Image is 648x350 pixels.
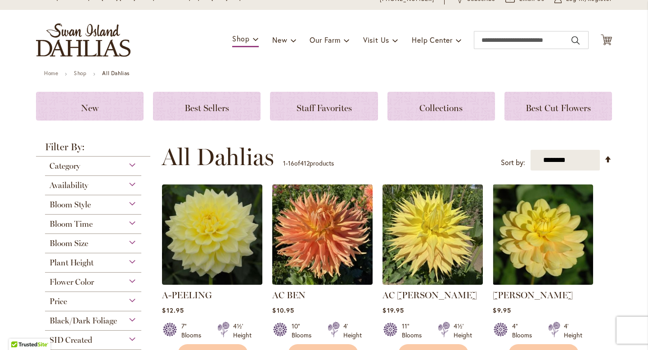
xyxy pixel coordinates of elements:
[387,92,495,121] a: Collections
[49,296,67,306] span: Price
[49,316,117,326] span: Black/Dark Foliage
[49,200,91,210] span: Bloom Style
[74,70,86,76] a: Shop
[283,159,286,167] span: 1
[49,258,94,268] span: Plant Height
[382,290,477,301] a: AC [PERSON_NAME]
[162,306,184,314] span: $12.95
[36,23,130,57] a: store logo
[272,290,306,301] a: AC BEN
[504,92,612,121] a: Best Cut Flowers
[493,290,573,301] a: [PERSON_NAME]
[49,238,88,248] span: Bloom Size
[153,92,261,121] a: Best Sellers
[412,35,453,45] span: Help Center
[49,335,92,345] span: SID Created
[300,159,310,167] span: 412
[272,306,294,314] span: $10.95
[419,103,463,113] span: Collections
[363,35,389,45] span: Visit Us
[493,278,593,287] a: AHOY MATEY
[36,142,150,157] strong: Filter By:
[7,318,32,343] iframe: Launch Accessibility Center
[526,103,591,113] span: Best Cut Flowers
[501,154,525,171] label: Sort by:
[181,322,207,340] div: 7" Blooms
[232,34,250,43] span: Shop
[36,92,144,121] a: New
[297,103,352,113] span: Staff Favorites
[272,35,287,45] span: New
[382,278,483,287] a: AC Jeri
[493,184,593,285] img: AHOY MATEY
[184,103,229,113] span: Best Sellers
[44,70,58,76] a: Home
[512,322,537,340] div: 4" Blooms
[49,277,94,287] span: Flower Color
[402,322,427,340] div: 11" Blooms
[272,278,373,287] a: AC BEN
[288,159,294,167] span: 16
[283,156,334,171] p: - of products
[49,219,93,229] span: Bloom Time
[382,306,404,314] span: $19.95
[493,306,511,314] span: $9.95
[564,322,582,340] div: 4' Height
[343,322,362,340] div: 4' Height
[102,70,130,76] strong: All Dahlias
[49,180,88,190] span: Availability
[49,161,80,171] span: Category
[272,184,373,285] img: AC BEN
[162,184,262,285] img: A-Peeling
[162,144,274,171] span: All Dahlias
[81,103,99,113] span: New
[310,35,340,45] span: Our Farm
[233,322,252,340] div: 4½' Height
[382,184,483,285] img: AC Jeri
[162,290,212,301] a: A-PEELING
[292,322,317,340] div: 10" Blooms
[270,92,378,121] a: Staff Favorites
[162,278,262,287] a: A-Peeling
[454,322,472,340] div: 4½' Height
